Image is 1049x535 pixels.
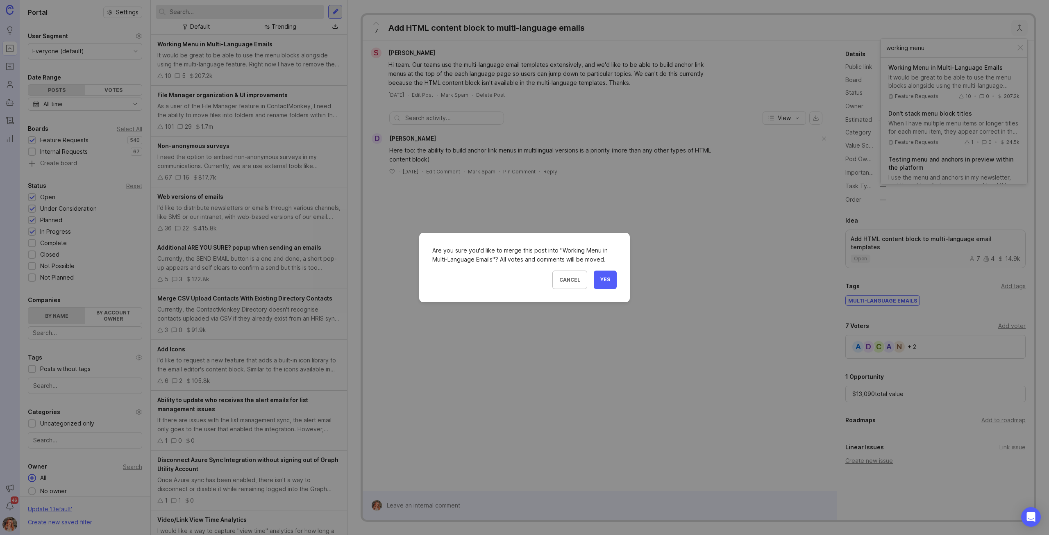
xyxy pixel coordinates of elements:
div: Open Intercom Messenger [1021,507,1041,527]
div: Are you sure you'd like to merge this post into " Working Menu in Multi-Language Emails "? All vo... [432,246,617,264]
span: Cancel [559,277,580,283]
button: Cancel [552,271,587,289]
button: Yes [594,271,617,289]
span: Yes [600,276,610,283]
